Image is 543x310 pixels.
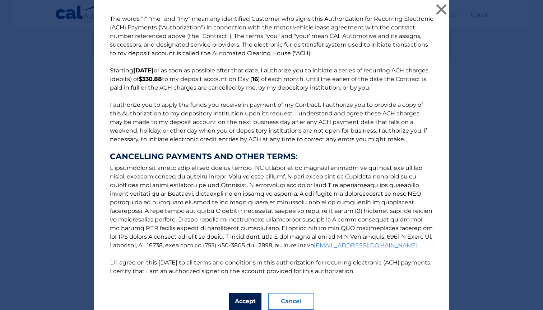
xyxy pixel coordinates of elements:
[314,242,418,249] a: [EMAIL_ADDRESS][DOMAIN_NAME]
[139,76,162,82] b: $330.88
[229,293,261,310] button: Accept
[252,76,258,82] b: 16
[103,15,440,276] p: The words "I" "me" and "my" mean any identified Customer who signs this Authorization for Recurri...
[133,67,154,74] b: [DATE]
[434,2,449,16] button: ×
[268,293,314,310] button: Cancel
[110,152,433,161] strong: CANCELLING PAYMENTS AND OTHER TERMS:
[110,259,431,275] label: I agree on this [DATE] to all terms and conditions in this authorization for recurring electronic...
